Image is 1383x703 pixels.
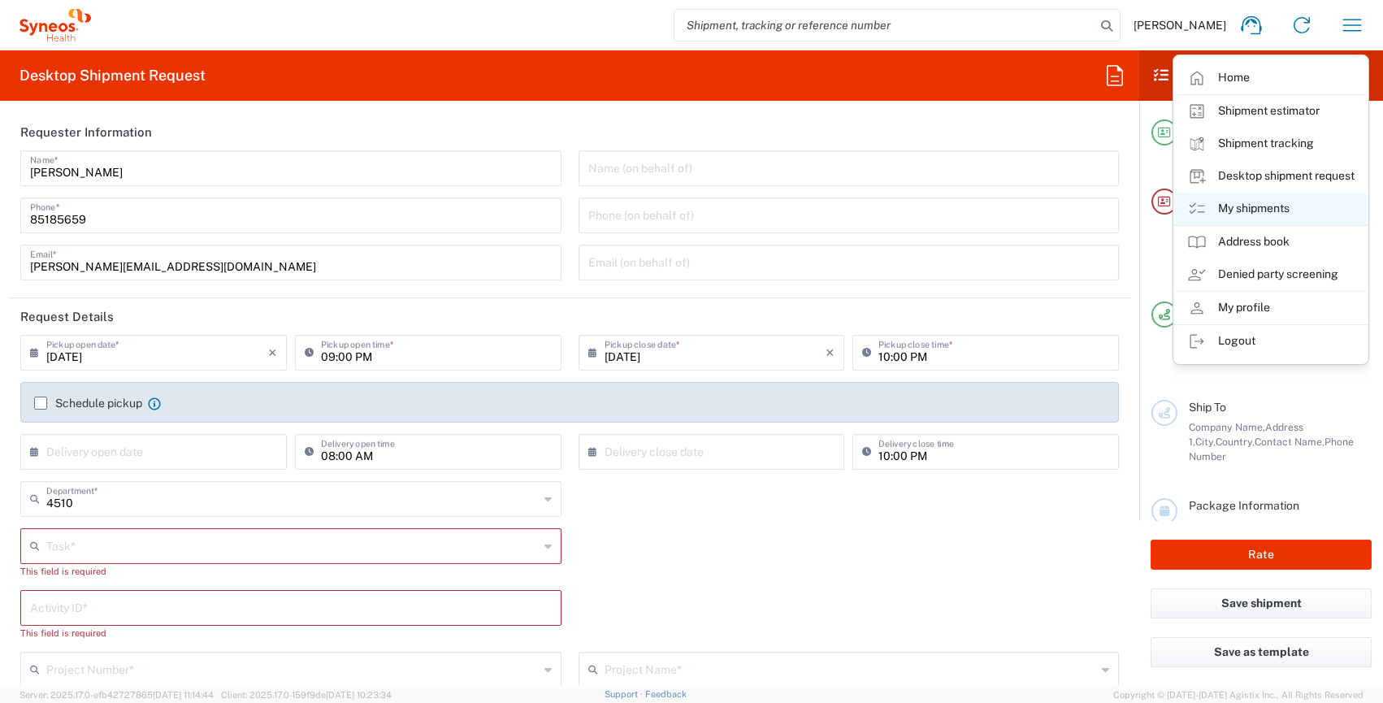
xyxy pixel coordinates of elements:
[1134,18,1226,33] span: [PERSON_NAME]
[20,124,152,141] h2: Requester Information
[1174,160,1368,193] a: Desktop shipment request
[1174,325,1368,358] a: Logout
[1174,95,1368,128] a: Shipment estimator
[20,66,206,85] h2: Desktop Shipment Request
[268,340,277,366] i: ×
[1154,66,1314,85] h2: Shipment Checklist
[1174,226,1368,258] a: Address book
[1195,436,1216,448] span: City,
[1255,436,1324,448] span: Contact Name,
[326,690,392,700] span: [DATE] 10:23:34
[1174,258,1368,291] a: Denied party screening
[1189,401,1226,414] span: Ship To
[674,10,1095,41] input: Shipment, tracking or reference number
[34,397,142,410] label: Schedule pickup
[826,340,835,366] i: ×
[1216,436,1255,448] span: Country,
[1174,292,1368,324] a: My profile
[20,309,114,325] h2: Request Details
[1113,688,1363,702] span: Copyright © [DATE]-[DATE] Agistix Inc., All Rights Reserved
[1189,421,1265,433] span: Company Name,
[1151,637,1372,667] button: Save as template
[153,690,214,700] span: [DATE] 11:14:44
[1189,519,1230,546] span: Package 1:
[20,690,214,700] span: Server: 2025.17.0-efb42727865
[605,689,645,699] a: Support
[1151,588,1372,618] button: Save shipment
[20,564,561,579] div: This field is required
[1174,62,1368,94] a: Home
[20,626,561,640] div: This field is required
[221,690,392,700] span: Client: 2025.17.0-159f9de
[1151,540,1372,570] button: Rate
[1189,499,1299,512] span: Package Information
[1174,128,1368,160] a: Shipment tracking
[645,689,687,699] a: Feedback
[1174,193,1368,225] a: My shipments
